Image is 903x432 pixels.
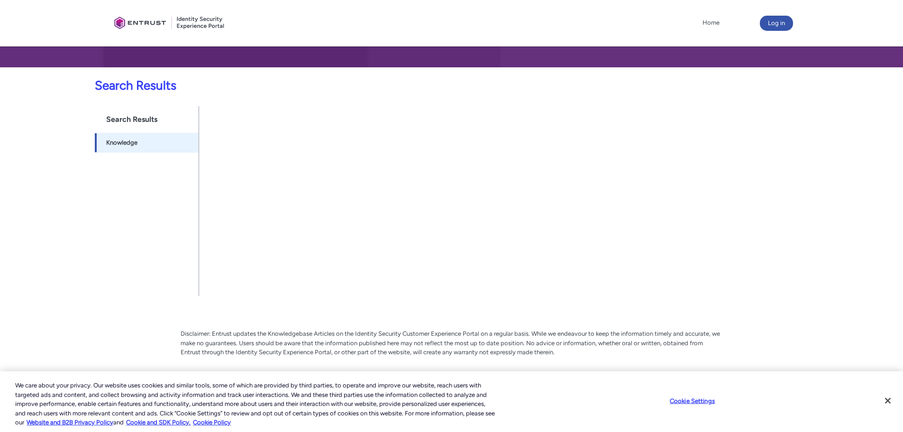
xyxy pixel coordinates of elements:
a: Home [700,16,722,30]
button: Close [877,390,898,411]
a: Cookie Policy [193,419,231,426]
button: Cookie Settings [663,392,722,411]
p: Search Results [6,76,719,95]
a: Knowledge [95,133,198,153]
a: More information about our cookie policy., opens in a new tab [27,419,113,426]
p: Disclaimer: Entrust updates the Knowledgebase Articles on the Identity Security Customer Experien... [181,329,722,357]
a: Cookie and SDK Policy. [126,419,191,426]
span: Knowledge [106,138,137,147]
div: We care about your privacy. Our website uses cookies and similar tools, some of which are provide... [15,381,497,427]
h1: Search Results [95,106,198,133]
button: Log in [760,16,793,31]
